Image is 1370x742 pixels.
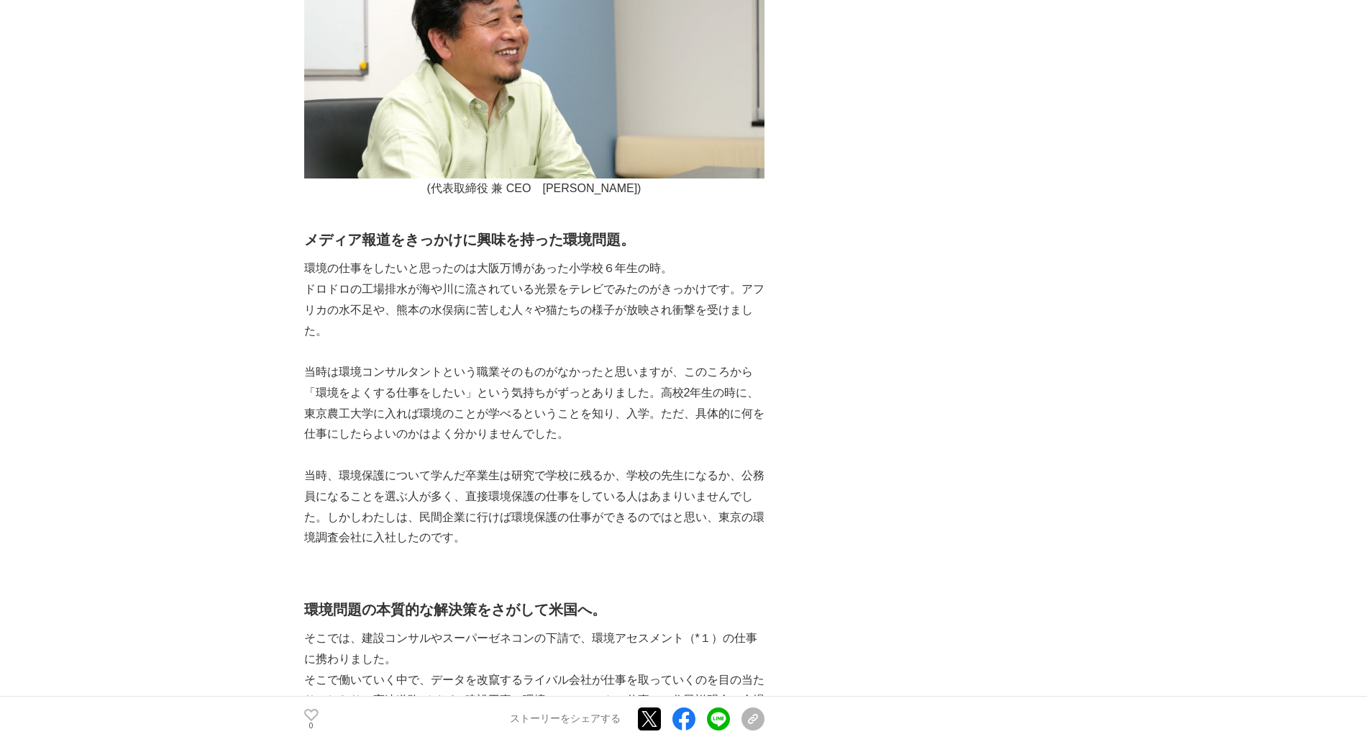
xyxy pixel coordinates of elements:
[304,232,635,248] strong: メディア報道をきっかけに興味を持った環境問題。
[304,466,764,548] p: 当時、環境保護について学んだ卒業生は研究で学校に残るか、学校の先生になるか、公務員になることを選ぶ人が多く、直接環境保護の仕事をしている人はあまりいませんでした。しかしわたしは、民間企業に行けば...
[304,279,764,341] p: ドロドロの工場排水が海や川に流されている光景をテレビでみたのがきっかけです。アフリカの水不足や、熊本の水俣病に苦しむ人々や猫たちの様子が放映され衝撃を受けました。
[304,258,764,279] p: 環境の仕事をしたいと思ったのは大阪万博があった小学校６年生の時。
[304,362,764,445] p: 当時は環境コンサルタントという職業そのものがなかったと思いますが、このころから「環境をよくする仕事をしたい」という気持ちがずっとありました。高校2年生の時に、東京農工大学に入れば環境のことが学べ...
[304,628,764,670] p: そこでは、建設コンサルやスーパーゼネコンの下請で、環境アセスメント（*１）の仕事に携わりました。
[304,602,606,617] strong: 環境問題の本質的な解決策をさがして米国へ。
[304,723,319,730] p: 0
[510,713,621,726] p: ストーリーをシェアする
[304,178,764,199] p: (代表取締役 兼 CEO [PERSON_NAME])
